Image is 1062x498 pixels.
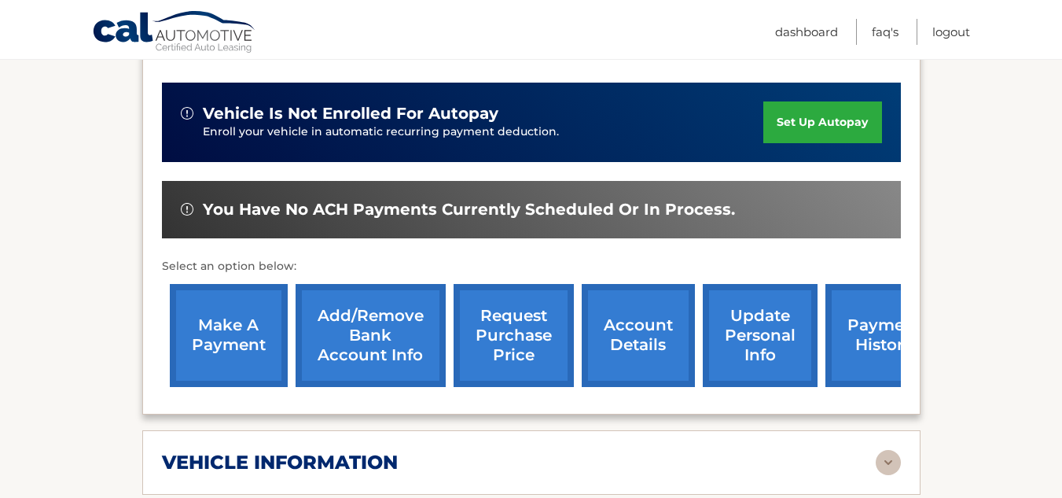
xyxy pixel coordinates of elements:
a: FAQ's [872,19,898,45]
a: request purchase price [454,284,574,387]
p: Select an option below: [162,257,901,276]
a: payment history [825,284,943,387]
span: You have no ACH payments currently scheduled or in process. [203,200,735,219]
img: alert-white.svg [181,107,193,120]
a: update personal info [703,284,818,387]
span: vehicle is not enrolled for autopay [203,104,498,124]
a: Cal Automotive [92,10,257,56]
img: accordion-rest.svg [876,450,901,475]
a: Logout [932,19,970,45]
h2: vehicle information [162,451,398,474]
a: set up autopay [763,101,881,143]
a: account details [582,284,695,387]
a: make a payment [170,284,288,387]
p: Enroll your vehicle in automatic recurring payment deduction. [203,124,764,141]
img: alert-white.svg [181,203,193,216]
a: Add/Remove bank account info [296,284,446,387]
a: Dashboard [775,19,838,45]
